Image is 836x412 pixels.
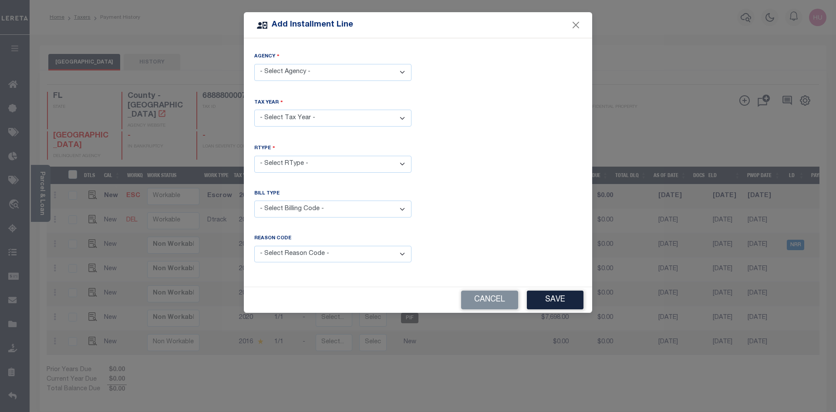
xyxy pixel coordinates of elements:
label: Agency [254,52,280,60]
label: RType [254,144,275,152]
button: Cancel [461,291,518,309]
label: Bill Type [254,190,280,198]
button: Save [527,291,583,309]
label: Tax Year [254,98,283,107]
label: Reason Code [254,235,291,242]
